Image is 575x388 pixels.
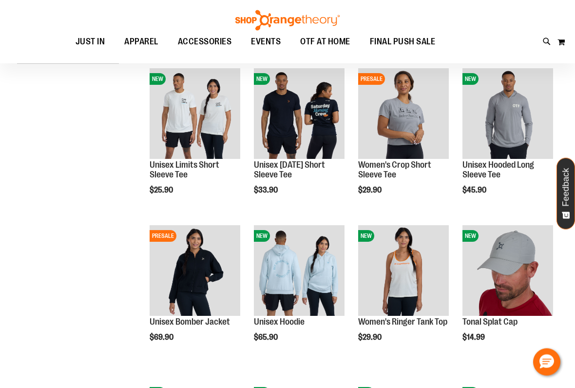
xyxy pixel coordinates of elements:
a: EVENTS [241,31,290,53]
a: Unisex Limits Short Sleeve Tee [150,160,219,180]
button: Hello, have a question? Let’s chat. [533,349,560,376]
a: Unisex [DATE] Short Sleeve Tee [254,160,325,180]
div: product [249,221,349,367]
a: Image of Womens Crop TeePRESALE [358,69,449,161]
a: ACCESSORIES [168,31,242,53]
span: ACCESSORIES [178,31,232,53]
span: $14.99 [462,333,486,342]
a: Image of Unisex Saturday TeeNEW [254,69,345,161]
span: $25.90 [150,186,174,195]
span: PRESALE [358,74,385,85]
span: NEW [150,74,166,85]
span: $29.90 [358,186,383,195]
span: $45.90 [462,186,488,195]
span: FINAL PUSH SALE [370,31,436,53]
a: Unisex Hooded Long Sleeve Tee [462,160,534,180]
span: APPAREL [124,31,158,53]
a: Unisex Bomber Jacket [150,317,230,327]
div: product [353,64,454,219]
span: JUST IN [76,31,105,53]
img: Shop Orangetheory [234,10,341,31]
img: Image of Unisex Bomber Jacket [150,226,240,316]
span: EVENTS [251,31,281,53]
span: NEW [462,74,479,85]
span: Feedback [561,168,571,207]
a: Image of Unisex HoodieNEW [254,226,345,318]
img: Image of Unisex Saturday Tee [254,69,345,159]
img: Image of Womens Ringer Tank [358,226,449,316]
span: $33.90 [254,186,279,195]
a: Image of Unisex Hooded LS TeeNEW [462,69,553,161]
span: PRESALE [150,231,176,242]
a: Unisex Hoodie [254,317,305,327]
a: Women's Ringer Tank Top [358,317,447,327]
span: $69.90 [150,333,175,342]
div: product [353,221,454,367]
img: Product image for Grey Tonal Splat Cap [462,226,553,316]
span: $65.90 [254,333,279,342]
img: Image of Unisex Hoodie [254,226,345,316]
span: NEW [358,231,374,242]
div: product [458,221,558,367]
img: Image of Unisex BB Limits Tee [150,69,240,159]
button: Feedback - Show survey [556,158,575,230]
span: NEW [254,74,270,85]
div: product [249,64,349,219]
a: Image of Unisex Bomber JacketPRESALE [150,226,240,318]
img: Image of Unisex Hooded LS Tee [462,69,553,159]
a: Product image for Grey Tonal Splat CapNEW [462,226,553,318]
div: product [145,64,245,219]
div: product [458,64,558,219]
a: Image of Womens Ringer TankNEW [358,226,449,318]
a: APPAREL [115,31,168,53]
a: Tonal Splat Cap [462,317,517,327]
a: Image of Unisex BB Limits TeeNEW [150,69,240,161]
span: $29.90 [358,333,383,342]
a: FINAL PUSH SALE [360,31,445,53]
span: OTF AT HOME [300,31,350,53]
img: Image of Womens Crop Tee [358,69,449,159]
a: JUST IN [66,31,115,53]
span: NEW [462,231,479,242]
a: Women's Crop Short Sleeve Tee [358,160,431,180]
a: OTF AT HOME [290,31,360,53]
div: product [145,221,245,367]
span: NEW [254,231,270,242]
